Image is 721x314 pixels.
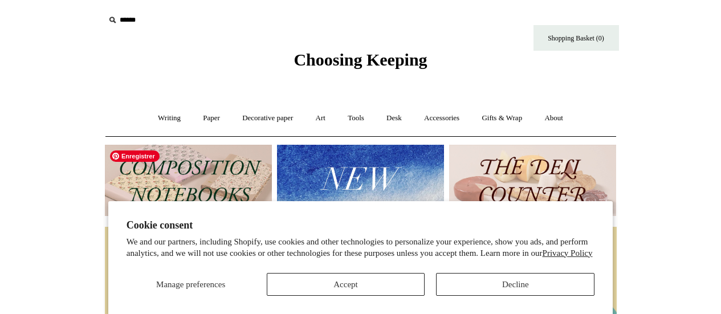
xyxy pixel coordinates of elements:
[436,273,594,296] button: Decline
[337,103,374,133] a: Tools
[294,50,427,69] span: Choosing Keeping
[277,145,444,216] img: New.jpg__PID:f73bdf93-380a-4a35-bcfe-7823039498e1
[110,150,160,162] span: Enregistrer
[127,219,595,231] h2: Cookie consent
[471,103,532,133] a: Gifts & Wrap
[232,103,303,133] a: Decorative paper
[127,273,255,296] button: Manage preferences
[305,103,336,133] a: Art
[449,145,616,216] img: The Deli Counter
[148,103,191,133] a: Writing
[533,25,619,51] a: Shopping Basket (0)
[294,59,427,67] a: Choosing Keeping
[534,103,573,133] a: About
[414,103,470,133] a: Accessories
[376,103,412,133] a: Desk
[193,103,230,133] a: Paper
[543,248,593,258] a: Privacy Policy
[156,280,225,289] span: Manage preferences
[127,236,595,259] p: We and our partners, including Shopify, use cookies and other technologies to personalize your ex...
[105,145,272,216] img: 202302 Composition ledgers.jpg__PID:69722ee6-fa44-49dd-a067-31375e5d54ec
[267,273,425,296] button: Accept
